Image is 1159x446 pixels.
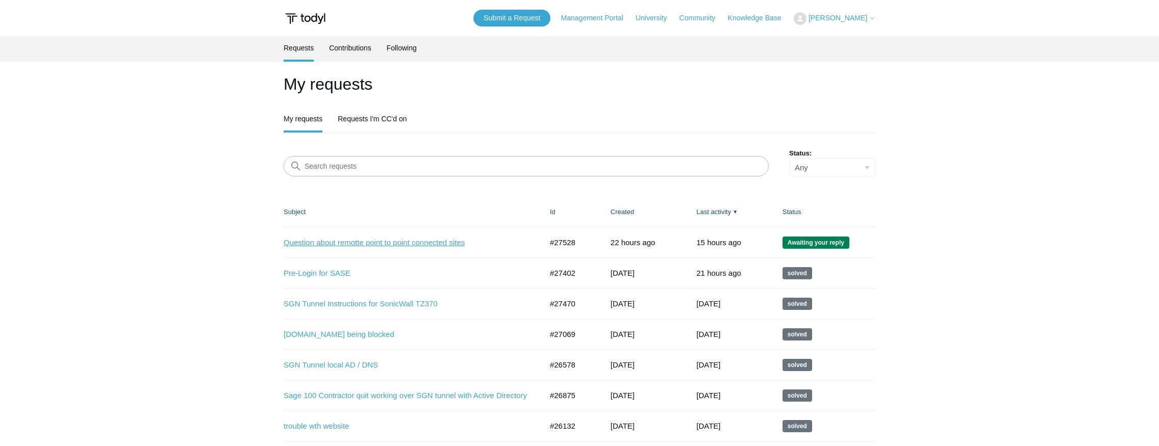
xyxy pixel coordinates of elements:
a: trouble wth website [284,421,527,432]
span: [PERSON_NAME] [809,14,867,22]
td: #27402 [540,258,600,288]
a: Contributions [329,36,371,60]
span: ▼ [733,208,738,216]
span: This request has been solved [783,359,812,371]
td: #26578 [540,350,600,380]
button: [PERSON_NAME] [794,12,875,25]
span: This request has been solved [783,420,812,432]
th: Status [772,197,875,227]
time: 07/31/2025, 17:02 [696,422,720,430]
a: Question about remotte point to point connected sites [284,237,527,249]
span: This request has been solved [783,389,812,402]
td: #27069 [540,319,600,350]
a: University [636,13,677,23]
time: 08/19/2025, 12:42 [611,238,656,247]
td: #26132 [540,411,600,441]
time: 07/30/2025, 11:57 [611,391,635,400]
td: #26875 [540,380,600,411]
time: 07/21/2025, 13:15 [611,360,635,369]
time: 08/15/2025, 10:22 [611,299,635,308]
a: Last activity▼ [696,208,731,216]
span: This request has been solved [783,328,812,340]
a: Community [679,13,726,23]
time: 08/19/2025, 13:32 [696,269,741,277]
a: Submit a Request [473,10,550,27]
time: 08/14/2025, 13:02 [696,330,720,338]
a: Requests [284,36,314,60]
time: 08/05/2025, 18:40 [611,330,635,338]
input: Search requests [284,156,769,176]
a: Knowledge Base [728,13,792,23]
a: My requests [284,107,322,130]
td: #27528 [540,227,600,258]
a: SGN Tunnel Instructions for SonicWall TZ370 [284,298,527,310]
span: This request has been solved [783,298,812,310]
time: 08/13/2025, 12:39 [611,269,635,277]
a: Created [611,208,634,216]
h1: My requests [284,72,875,96]
a: Management Portal [561,13,634,23]
a: SGN Tunnel local AD / DNS [284,359,527,371]
span: We are waiting for you to respond [783,237,849,249]
time: 08/19/2025, 19:24 [696,238,741,247]
time: 07/11/2025, 15:11 [611,422,635,430]
a: Requests I'm CC'd on [338,107,407,130]
span: This request has been solved [783,267,812,279]
th: Id [540,197,600,227]
time: 08/16/2025, 15:02 [696,299,720,308]
img: Todyl Support Center Help Center home page [284,9,327,28]
time: 08/08/2025, 12:03 [696,391,720,400]
td: #27470 [540,288,600,319]
a: Sage 100 Contractor quit working over SGN tunnel with Active Directory [284,390,527,402]
a: [DOMAIN_NAME] being blocked [284,329,527,340]
th: Subject [284,197,540,227]
time: 08/10/2025, 18:02 [696,360,720,369]
label: Status: [789,148,875,159]
a: Following [387,36,417,60]
a: Pre-Login for SASE [284,268,527,279]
